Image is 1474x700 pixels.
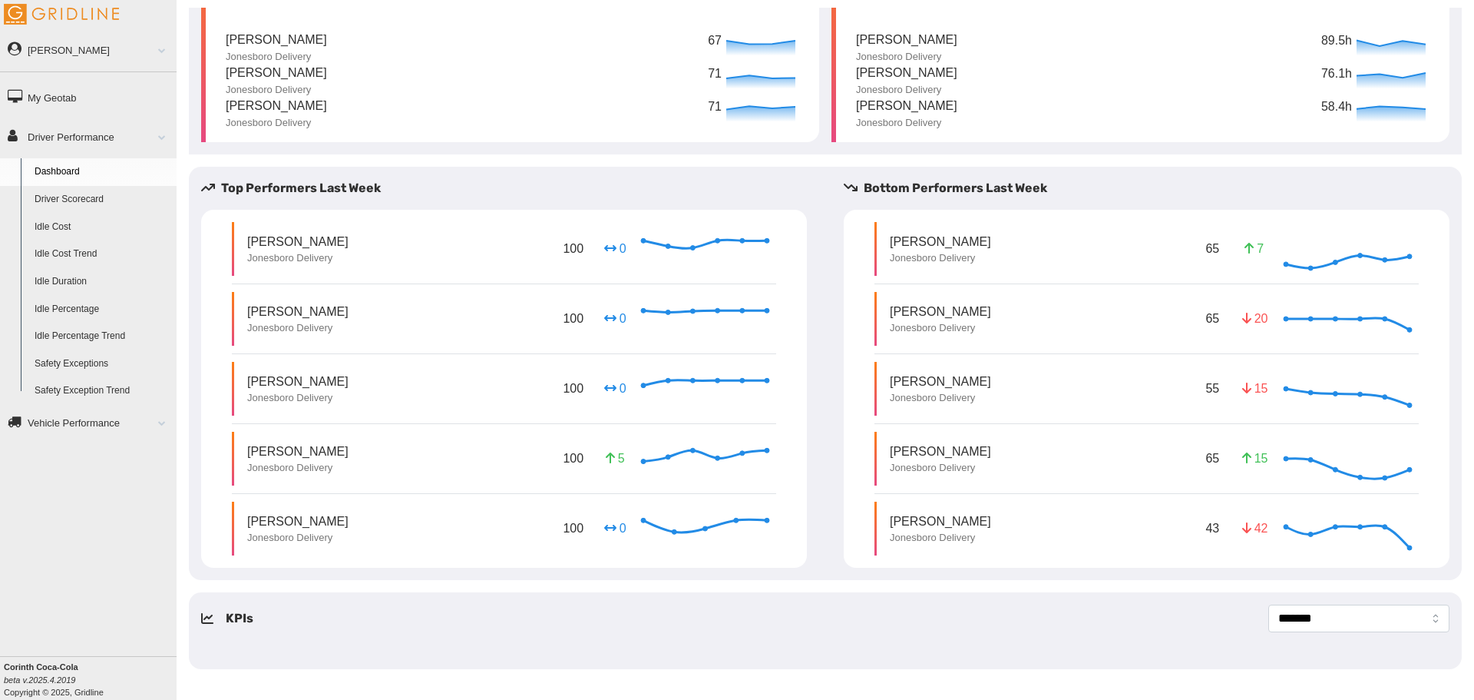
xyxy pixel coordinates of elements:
p: [PERSON_NAME] [890,303,991,320]
p: Jonesboro Delivery [247,531,349,545]
p: [PERSON_NAME] [226,31,327,50]
p: 65 [1202,237,1222,260]
p: Jonesboro Delivery [247,391,349,405]
p: [PERSON_NAME] [856,31,957,50]
p: [PERSON_NAME] [247,443,349,460]
p: Jonesboro Delivery [226,50,327,64]
p: Jonesboro Delivery [890,531,991,545]
a: Idle Cost Trend [28,241,177,268]
a: Idle Percentage Trend [28,323,177,350]
p: 89.5h [1321,32,1353,51]
div: Copyright © 2025, Gridline [4,661,177,698]
p: [PERSON_NAME] [247,513,349,530]
p: [PERSON_NAME] [226,64,327,83]
a: Dashboard [28,158,177,186]
p: Jonesboro Delivery [890,321,991,335]
p: 100 [560,516,587,540]
p: Jonesboro Delivery [856,116,957,130]
p: 0 [603,310,627,327]
p: Jonesboro Delivery [247,251,349,265]
p: Jonesboro Delivery [890,251,991,265]
p: Jonesboro Delivery [247,321,349,335]
p: 67 [708,32,722,51]
p: Jonesboro Delivery [226,83,327,97]
p: 20 [1242,310,1267,327]
p: 15 [1242,450,1267,467]
p: 43 [1202,516,1222,540]
p: 42 [1242,519,1267,537]
h5: Top Performers Last Week [201,179,819,197]
h5: KPIs [226,609,253,628]
p: 65 [1202,307,1222,330]
p: 58.4h [1321,98,1353,117]
p: [PERSON_NAME] [890,373,991,390]
p: 71 [708,98,722,117]
p: 100 [560,237,587,260]
p: 0 [603,240,627,257]
a: Idle Percentage [28,296,177,323]
p: 76.1h [1321,65,1353,84]
a: Idle Duration [28,268,177,296]
img: Gridline [4,4,119,25]
p: Jonesboro Delivery [890,461,991,475]
p: [PERSON_NAME] [890,443,991,460]
p: Jonesboro Delivery [856,50,957,64]
p: 71 [708,65,722,84]
a: Safety Exceptions [28,350,177,378]
p: Jonesboro Delivery [247,461,349,475]
p: [PERSON_NAME] [247,303,349,320]
i: beta v.2025.4.2019 [4,675,75,685]
p: [PERSON_NAME] [247,373,349,390]
p: 65 [1202,446,1222,470]
p: [PERSON_NAME] [856,64,957,83]
p: 100 [560,307,587,330]
p: 5 [603,450,627,467]
p: [PERSON_NAME] [247,233,349,250]
p: [PERSON_NAME] [890,513,991,530]
p: Jonesboro Delivery [226,116,327,130]
b: Corinth Coca-Cola [4,662,78,672]
p: 100 [560,446,587,470]
p: [PERSON_NAME] [890,233,991,250]
p: Jonesboro Delivery [890,391,991,405]
p: 0 [603,380,627,397]
h5: Bottom Performers Last Week [844,179,1462,197]
p: 15 [1242,380,1267,397]
p: 7 [1242,240,1267,257]
p: 55 [1202,377,1222,400]
p: 0 [603,519,627,537]
p: Jonesboro Delivery [856,83,957,97]
a: Safety Exception Trend [28,377,177,405]
p: 100 [560,377,587,400]
a: Driver Scorecard [28,186,177,214]
p: [PERSON_NAME] [226,97,327,116]
a: Idle Cost [28,214,177,241]
p: [PERSON_NAME] [856,97,957,116]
